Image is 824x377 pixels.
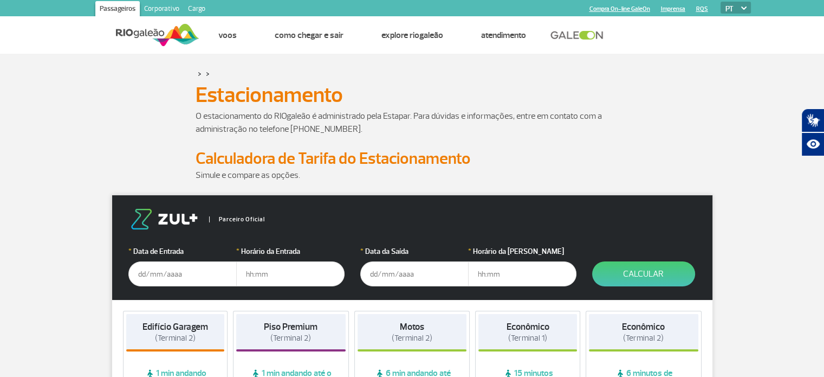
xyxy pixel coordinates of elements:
button: Calcular [592,261,695,286]
input: dd/mm/aaaa [360,261,469,286]
label: Horário da [PERSON_NAME] [468,246,576,257]
a: Atendimento [481,30,526,41]
h1: Estacionamento [196,86,629,104]
p: Simule e compare as opções. [196,169,629,182]
button: Abrir recursos assistivos. [801,132,824,156]
a: Corporativo [140,1,184,18]
a: Voos [218,30,237,41]
a: RQS [696,5,708,12]
strong: Motos [400,321,424,333]
input: hh:mm [236,261,345,286]
a: > [198,67,202,80]
span: (Terminal 2) [392,333,432,343]
a: Imprensa [661,5,685,12]
h2: Calculadora de Tarifa do Estacionamento [196,149,629,169]
a: Explore RIOgaleão [381,30,443,41]
span: (Terminal 2) [270,333,311,343]
p: O estacionamento do RIOgaleão é administrado pela Estapar. Para dúvidas e informações, entre em c... [196,110,629,136]
strong: Econômico [622,321,665,333]
label: Data de Entrada [128,246,237,257]
a: Passageiros [95,1,140,18]
a: Como chegar e sair [275,30,343,41]
a: Cargo [184,1,210,18]
strong: Econômico [507,321,549,333]
span: (Terminal 1) [508,333,547,343]
span: (Terminal 2) [623,333,664,343]
input: hh:mm [468,261,576,286]
label: Data da Saída [360,246,469,257]
strong: Piso Premium [264,321,317,333]
div: Plugin de acessibilidade da Hand Talk. [801,108,824,156]
span: Parceiro Oficial [209,216,265,222]
a: Compra On-line GaleOn [589,5,650,12]
span: (Terminal 2) [155,333,196,343]
button: Abrir tradutor de língua de sinais. [801,108,824,132]
a: > [206,67,210,80]
strong: Edifício Garagem [142,321,208,333]
input: dd/mm/aaaa [128,261,237,286]
img: logo-zul.png [128,209,200,229]
label: Horário da Entrada [236,246,345,257]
